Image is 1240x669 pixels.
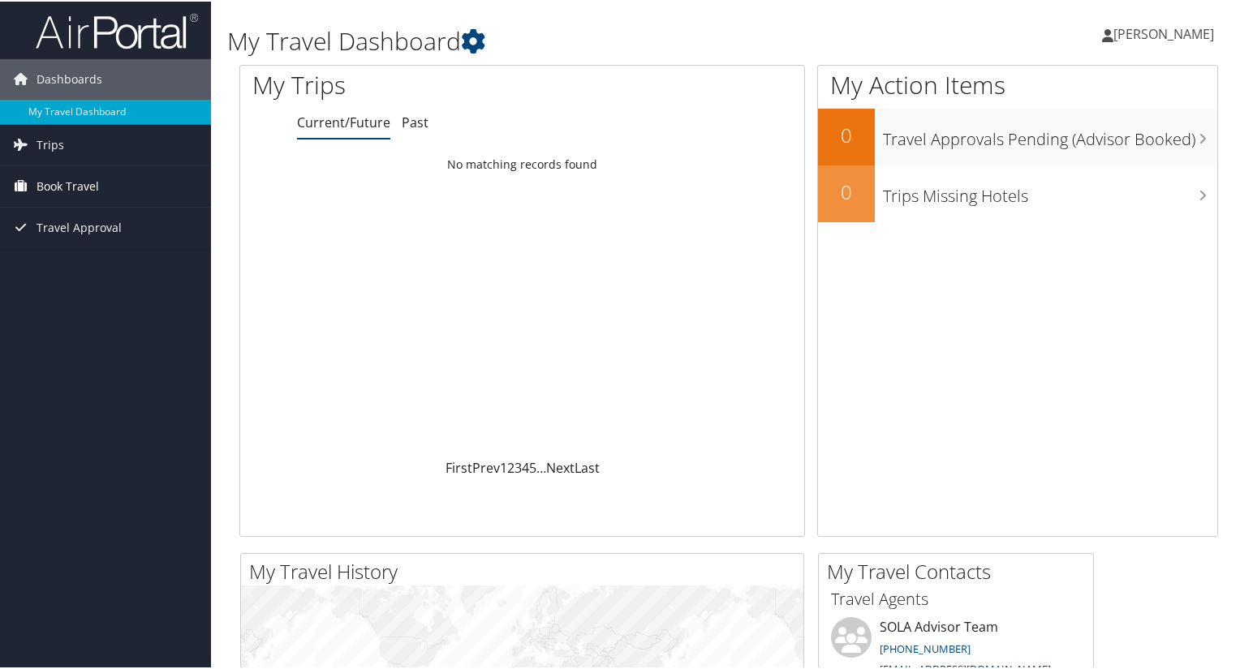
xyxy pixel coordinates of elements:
[818,177,875,204] h2: 0
[880,640,971,654] a: [PHONE_NUMBER]
[575,457,600,475] a: Last
[546,457,575,475] a: Next
[297,112,390,130] a: Current/Future
[831,586,1081,609] h3: Travel Agents
[249,556,803,584] h2: My Travel History
[1102,8,1230,57] a: [PERSON_NAME]
[402,112,428,130] a: Past
[227,23,896,57] h1: My Travel Dashboard
[472,457,500,475] a: Prev
[883,175,1217,206] h3: Trips Missing Hotels
[252,66,558,101] h1: My Trips
[515,457,522,475] a: 3
[818,120,875,148] h2: 0
[883,118,1217,149] h3: Travel Approvals Pending (Advisor Booked)
[507,457,515,475] a: 2
[36,11,198,49] img: airportal-logo.png
[529,457,536,475] a: 5
[536,457,546,475] span: …
[446,457,472,475] a: First
[37,165,99,205] span: Book Travel
[818,164,1217,221] a: 0Trips Missing Hotels
[1113,24,1214,41] span: [PERSON_NAME]
[37,123,64,164] span: Trips
[37,206,122,247] span: Travel Approval
[37,58,102,98] span: Dashboards
[827,556,1093,584] h2: My Travel Contacts
[818,107,1217,164] a: 0Travel Approvals Pending (Advisor Booked)
[522,457,529,475] a: 4
[500,457,507,475] a: 1
[240,148,804,178] td: No matching records found
[818,66,1217,101] h1: My Action Items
